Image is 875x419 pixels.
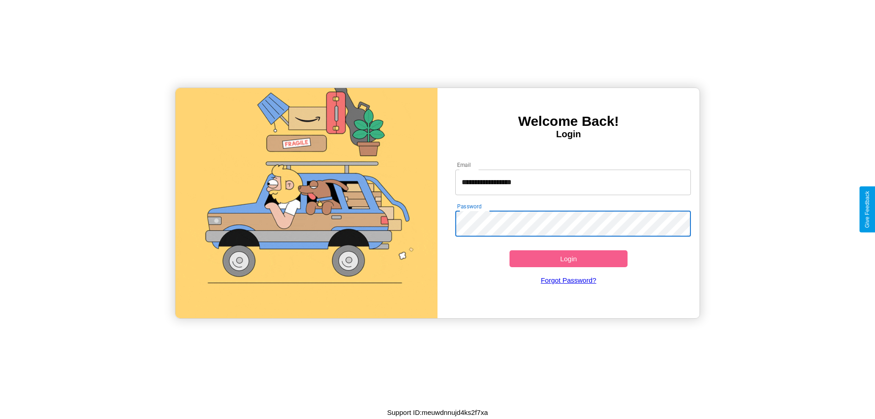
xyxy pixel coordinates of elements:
h3: Welcome Back! [437,114,700,129]
a: Forgot Password? [451,267,687,293]
img: gif [175,88,437,318]
p: Support ID: meuwdnnujd4ks2f7xa [387,406,488,419]
h4: Login [437,129,700,140]
button: Login [510,250,628,267]
label: Email [457,161,471,169]
div: Give Feedback [864,191,870,228]
label: Password [457,202,481,210]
